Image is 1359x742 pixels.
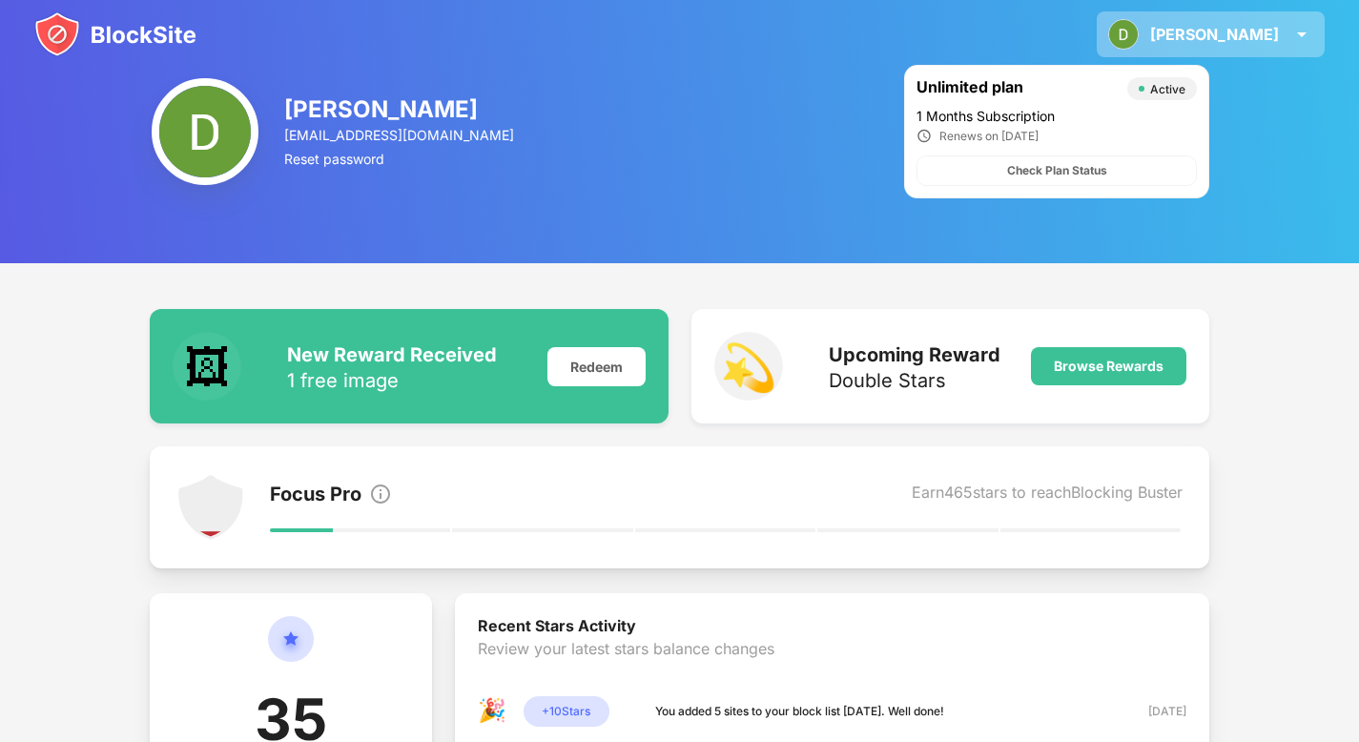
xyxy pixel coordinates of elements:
div: [DATE] [1119,702,1186,721]
div: Recent Stars Activity [478,616,1187,639]
div: + 10 Stars [524,696,609,727]
div: Redeem [547,347,646,386]
div: Review your latest stars balance changes [478,639,1187,696]
div: Focus Pro [270,483,361,509]
img: info.svg [369,483,392,505]
div: [PERSON_NAME] [284,95,517,123]
div: [PERSON_NAME] [1150,25,1279,44]
div: You added 5 sites to your block list [DATE]. Well done! [655,702,944,721]
img: ACg8ocLvS0O6dyhZX5og3wwIxXpvKa8MQc-3JT4LKhEmr2yoC4db-Y0=s96-c [152,78,258,185]
div: Renews on [DATE] [939,129,1039,143]
div: [EMAIL_ADDRESS][DOMAIN_NAME] [284,127,517,143]
div: Upcoming Reward [829,343,1000,366]
div: 1 Months Subscription [916,108,1197,124]
div: Earn 465 stars to reach Blocking Buster [912,483,1183,509]
img: circle-star.svg [268,616,314,685]
div: 1 free image [287,371,497,390]
img: ACg8ocLvS0O6dyhZX5og3wwIxXpvKa8MQc-3JT4LKhEmr2yoC4db-Y0=s96-c [1108,19,1139,50]
div: Browse Rewards [1054,359,1163,374]
div: New Reward Received [287,343,497,366]
div: Active [1150,82,1185,96]
div: 🎉 [478,696,508,727]
div: 💫 [714,332,783,401]
img: clock_ic.svg [916,128,932,144]
img: points-level-1.svg [176,473,245,542]
div: 🖼 [173,332,241,401]
div: Check Plan Status [1007,161,1107,180]
img: blocksite-icon.svg [34,11,196,57]
div: Reset password [284,151,517,167]
div: Unlimited plan [916,77,1118,100]
div: Double Stars [829,371,1000,390]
